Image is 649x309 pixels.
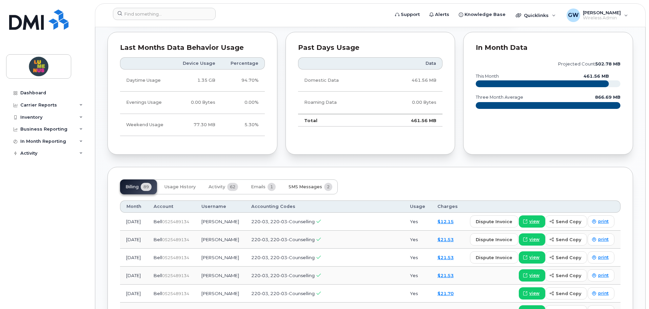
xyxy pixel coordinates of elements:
[545,251,587,264] button: send copy
[519,251,545,264] a: view
[378,70,442,92] td: 461.56 MB
[162,255,189,260] span: 0525489134
[588,287,614,300] a: print
[437,219,454,224] a: $12.15
[588,233,614,246] a: print
[221,57,265,70] th: Percentage
[588,269,614,282] a: print
[598,254,609,260] span: print
[529,290,539,296] span: view
[598,236,609,243] span: print
[529,218,539,225] span: view
[475,95,523,100] text: three month average
[519,215,545,228] a: view
[476,218,512,225] span: dispute invoice
[476,254,512,261] span: dispute invoice
[173,92,221,114] td: 0.00 Bytes
[470,251,518,264] button: dispute invoice
[162,219,189,224] span: 0525489134
[437,273,454,278] a: $21.53
[378,92,442,114] td: 0.00 Bytes
[511,8,560,22] div: Quicklinks
[470,233,518,246] button: dispute invoice
[298,44,443,51] div: Past Days Usage
[529,272,539,278] span: view
[120,44,265,51] div: Last Months Data Behavior Usage
[435,11,449,18] span: Alerts
[120,114,265,136] tr: Friday from 6:00pm to Monday 8:00am
[164,184,196,190] span: Usage History
[209,184,225,190] span: Activity
[437,255,454,260] a: $21.53
[595,61,621,66] tspan: 502.78 MB
[324,183,332,191] span: 2
[583,10,621,15] span: [PERSON_NAME]
[588,251,614,264] a: print
[556,218,581,225] span: send copy
[120,231,147,249] td: [DATE]
[251,219,315,224] span: 220-03, 220-03-Counselling
[154,237,162,242] span: Bell
[221,70,265,92] td: 94.70%
[120,200,147,213] th: Month
[558,61,621,66] text: projected count
[556,272,581,279] span: send copy
[173,70,221,92] td: 1.35 GB
[120,70,173,92] td: Daytime Usage
[378,57,442,70] th: Data
[431,200,464,213] th: Charges
[568,11,579,19] span: GW
[545,287,587,300] button: send copy
[227,183,238,191] span: 62
[404,213,431,231] td: Yes
[173,57,221,70] th: Device Usage
[162,237,189,242] span: 0525489134
[120,213,147,231] td: [DATE]
[120,114,173,136] td: Weekend Usage
[154,219,162,224] span: Bell
[251,291,315,296] span: 220-03, 220-03-Counselling
[529,254,539,260] span: view
[195,267,245,285] td: [PERSON_NAME]
[154,291,162,296] span: Bell
[470,215,518,228] button: dispute invoice
[298,114,378,127] td: Total
[584,74,609,79] text: 461.56 MB
[454,8,510,21] a: Knowledge Base
[404,200,431,213] th: Usage
[404,231,431,249] td: Yes
[120,267,147,285] td: [DATE]
[401,11,420,18] span: Support
[437,237,454,242] a: $21.53
[475,74,499,79] text: this month
[154,273,162,278] span: Bell
[113,8,216,20] input: Find something...
[598,272,609,278] span: print
[195,249,245,267] td: [PERSON_NAME]
[154,255,162,260] span: Bell
[268,183,276,191] span: 1
[162,273,189,278] span: 0525489134
[251,237,315,242] span: 220-03, 220-03-Counselling
[147,200,195,213] th: Account
[588,215,614,228] a: print
[598,218,609,225] span: print
[120,249,147,267] td: [DATE]
[524,13,549,18] span: Quicklinks
[378,114,442,127] td: 461.56 MB
[519,269,545,282] a: view
[476,236,512,243] span: dispute invoice
[162,291,189,296] span: 0525489134
[195,285,245,303] td: [PERSON_NAME]
[221,92,265,114] td: 0.00%
[437,291,454,296] a: $21.70
[562,8,633,22] div: Gilbert Wan
[595,95,621,100] text: 866.69 MB
[221,114,265,136] td: 5.30%
[529,236,539,243] span: view
[404,249,431,267] td: Yes
[556,236,581,243] span: send copy
[545,215,587,228] button: send copy
[251,255,315,260] span: 220-03, 220-03-Counselling
[251,273,315,278] span: 220-03, 220-03-Counselling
